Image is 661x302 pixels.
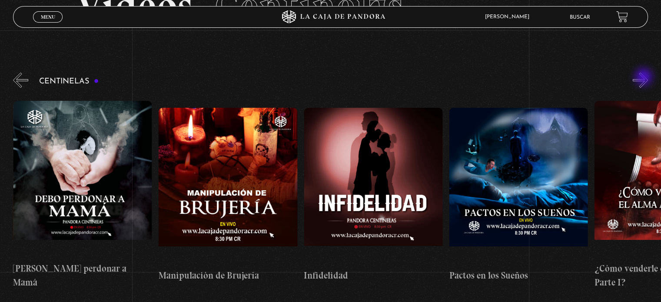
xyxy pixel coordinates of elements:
[159,94,297,296] a: Manipulación de Brujería
[616,11,628,23] a: View your shopping cart
[449,269,588,282] h4: Pactos en los Sueños
[159,269,297,282] h4: Manipulación de Brujería
[481,14,538,20] span: [PERSON_NAME]
[39,77,99,86] h3: Centinelas
[633,73,648,88] button: Next
[304,94,443,296] a: Infidelidad
[13,73,28,88] button: Previous
[13,262,152,289] h4: [PERSON_NAME] perdonar a Mamá
[38,22,58,28] span: Cerrar
[304,269,443,282] h4: Infidelidad
[570,15,590,20] a: Buscar
[41,14,55,20] span: Menu
[13,94,152,296] a: [PERSON_NAME] perdonar a Mamá
[449,94,588,296] a: Pactos en los Sueños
